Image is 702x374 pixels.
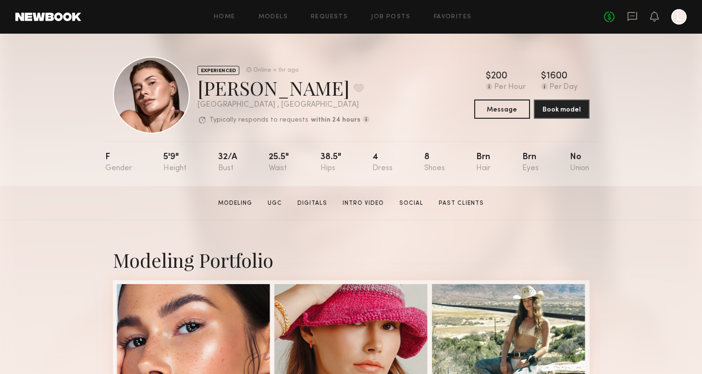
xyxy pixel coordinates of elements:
[311,14,348,20] a: Requests
[372,153,393,173] div: 4
[434,14,472,20] a: Favorites
[311,117,360,124] b: within 24 hours
[486,72,491,81] div: $
[550,83,578,92] div: Per Day
[214,14,235,20] a: Home
[294,199,331,208] a: Digitals
[197,101,369,109] div: [GEOGRAPHIC_DATA] , [GEOGRAPHIC_DATA]
[197,75,369,100] div: [PERSON_NAME]
[218,153,237,173] div: 32/a
[253,67,298,74] div: Online < 1hr ago
[209,117,308,124] p: Typically responds to requests
[105,153,132,173] div: F
[435,199,488,208] a: Past Clients
[671,9,687,25] a: L
[264,199,286,208] a: UGC
[476,153,491,173] div: Brn
[570,153,589,173] div: No
[424,153,445,173] div: 8
[163,153,186,173] div: 5'9"
[546,72,567,81] div: 1600
[320,153,341,173] div: 38.5"
[371,14,411,20] a: Job Posts
[522,153,539,173] div: Brn
[269,153,289,173] div: 25.5"
[259,14,288,20] a: Models
[214,199,256,208] a: Modeling
[113,247,590,273] div: Modeling Portfolio
[474,100,530,119] button: Message
[534,100,590,119] button: Book model
[541,72,546,81] div: $
[339,199,388,208] a: Intro Video
[491,72,507,81] div: 200
[197,66,239,75] div: EXPERIENCED
[395,199,427,208] a: Social
[494,83,526,92] div: Per Hour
